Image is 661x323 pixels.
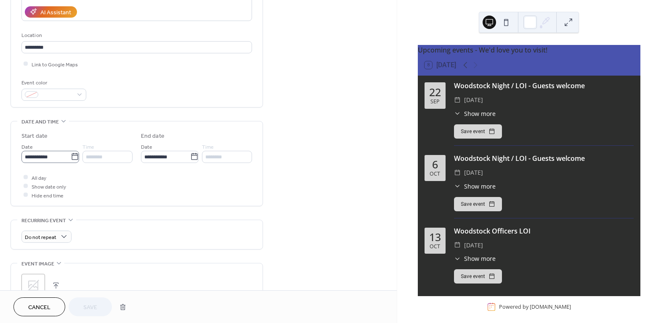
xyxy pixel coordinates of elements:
[418,45,640,55] div: Upcoming events - We'd love you to visit!
[454,168,461,178] div: ​
[430,171,440,177] div: Oct
[32,60,78,69] span: Link to Google Maps
[464,254,496,263] span: Show more
[454,197,502,211] button: Save event
[40,8,71,17] div: AI Assistant
[25,232,56,242] span: Do not repeat
[454,124,502,139] button: Save event
[454,153,634,163] div: Woodstock Night / LOI - Guests welcome
[21,79,85,87] div: Event color
[21,274,45,297] div: ;
[13,297,65,316] button: Cancel
[21,216,66,225] span: Recurring event
[21,142,33,151] span: Date
[432,159,438,170] div: 6
[28,303,50,312] span: Cancel
[454,109,461,118] div: ​
[25,6,77,18] button: AI Assistant
[454,226,634,236] div: Woodstock Officers LOI
[454,81,634,91] div: Woodstock Night / LOI - Guests welcome
[430,99,440,105] div: Sep
[32,173,46,182] span: All day
[454,182,496,191] button: ​Show more
[32,191,64,200] span: Hide end time
[499,303,571,310] div: Powered by
[454,254,461,263] div: ​
[429,87,441,97] div: 22
[141,142,152,151] span: Date
[454,269,502,284] button: Save event
[429,232,441,242] div: 13
[430,244,440,249] div: Oct
[530,303,571,310] a: [DOMAIN_NAME]
[454,240,461,250] div: ​
[454,254,496,263] button: ​Show more
[464,240,483,250] span: [DATE]
[21,132,48,141] div: Start date
[82,142,94,151] span: Time
[454,95,461,105] div: ​
[464,182,496,191] span: Show more
[464,109,496,118] span: Show more
[454,182,461,191] div: ​
[21,31,250,40] div: Location
[32,182,66,191] span: Show date only
[21,260,54,268] span: Event image
[464,95,483,105] span: [DATE]
[454,109,496,118] button: ​Show more
[21,118,59,126] span: Date and time
[202,142,214,151] span: Time
[141,132,165,141] div: End date
[464,168,483,178] span: [DATE]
